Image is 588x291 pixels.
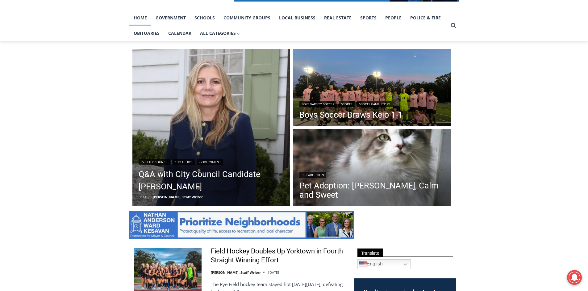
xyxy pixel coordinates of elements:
span: Intern @ [DOMAIN_NAME] [161,61,286,75]
button: View Search Form [448,20,459,31]
a: Schools [190,10,219,26]
a: [PERSON_NAME], Staff Writer [153,195,203,199]
a: Boys Soccer Draws Keio 1-1 [299,110,402,119]
img: [PHOTO: Mona. Contributed.] [293,129,451,208]
a: Read More Pet Adoption: Mona, Calm and Sweet [293,129,451,208]
h4: [PERSON_NAME] Read Sanctuary Fall Fest: [DATE] [5,62,82,76]
a: Boys Varsity Soccer [299,101,336,107]
a: Intern @ [DOMAIN_NAME] [148,60,299,77]
span: Translate [357,249,383,257]
div: 2 [65,52,68,58]
div: / [69,52,71,58]
div: | | [139,158,284,165]
a: Sports Game Story [357,101,392,107]
div: "[PERSON_NAME] and I covered the [DATE] Parade, which was a really eye opening experience as I ha... [156,0,292,60]
a: Rye City Council [139,159,170,165]
div: Birds of Prey: Falcon and hawk demos [65,18,89,51]
nav: Primary Navigation [129,10,448,41]
a: [PERSON_NAME] Read Sanctuary Fall Fest: [DATE] [0,61,92,77]
div: | | [299,100,402,107]
a: Community Groups [219,10,275,26]
img: (PHOTO: City council candidate Maria Tufvesson Shuck.) [132,49,290,207]
a: Obituaries [129,26,164,41]
a: Police & Fire [406,10,445,26]
a: Local Business [275,10,320,26]
a: Sports [339,101,354,107]
time: [DATE] [268,270,279,275]
a: Real Estate [320,10,356,26]
a: [PERSON_NAME], Staff Writer [211,270,261,275]
a: Pet Adoption: [PERSON_NAME], Calm and Sweet [299,181,445,200]
a: Pet Adoption [299,172,326,178]
button: Child menu of All Categories [196,26,244,41]
span: – [151,195,153,199]
a: Government [197,159,223,165]
a: Government [151,10,190,26]
a: Calendar [164,26,196,41]
img: (PHOTO: The Rye Boys Soccer team from their match agains Keio Academy on September 30, 2025. Cred... [293,49,451,128]
img: en [359,261,367,268]
a: Sports [356,10,381,26]
a: English [357,259,411,269]
time: [DATE] [139,195,149,199]
a: Home [129,10,151,26]
a: Read More Boys Soccer Draws Keio 1-1 [293,49,451,128]
a: City of Rye [173,159,195,165]
a: Q&A with City Council Candidate [PERSON_NAME] [139,168,284,193]
a: Read More Q&A with City Council Candidate Maria Tufvesson Shuck [132,49,290,207]
div: 6 [72,52,75,58]
a: People [381,10,406,26]
a: Field Hockey Doubles Up Yorktown in Fourth Straight Winning Effort [211,247,346,265]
